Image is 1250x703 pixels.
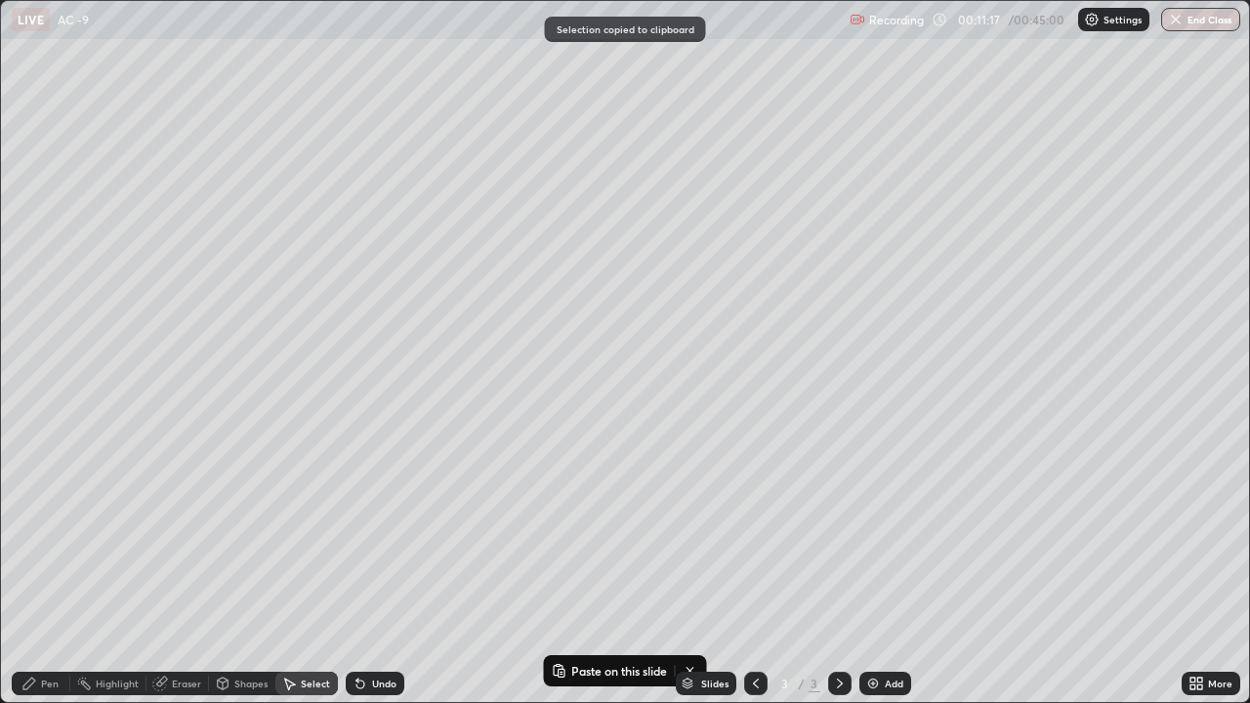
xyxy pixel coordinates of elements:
[18,12,44,27] p: LIVE
[58,12,89,27] p: AC -9
[1084,12,1100,27] img: class-settings-icons
[1208,679,1232,688] div: More
[41,679,59,688] div: Pen
[1161,8,1240,31] button: End Class
[799,678,805,689] div: /
[301,679,330,688] div: Select
[701,679,729,688] div: Slides
[548,659,671,682] button: Paste on this slide
[96,679,139,688] div: Highlight
[172,679,201,688] div: Eraser
[234,679,268,688] div: Shapes
[885,679,903,688] div: Add
[1104,15,1142,24] p: Settings
[869,13,924,27] p: Recording
[1168,12,1184,27] img: end-class-cross
[775,678,795,689] div: 3
[372,679,396,688] div: Undo
[571,663,667,679] p: Paste on this slide
[865,676,881,691] img: add-slide-button
[850,12,865,27] img: recording.375f2c34.svg
[809,675,820,692] div: 3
